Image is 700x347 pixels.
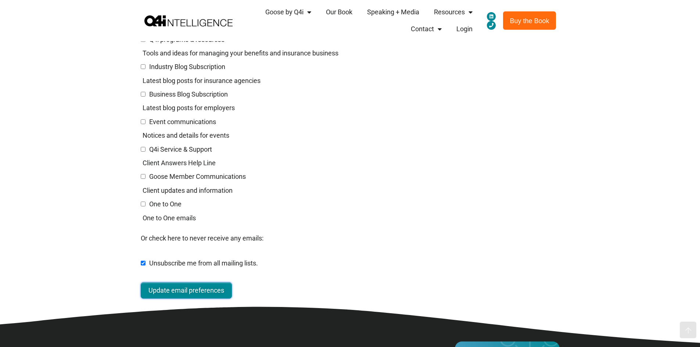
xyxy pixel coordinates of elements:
[449,21,480,37] a: Login
[141,100,560,116] p: Latest blog posts for employers
[258,4,319,21] a: Goose by Q4i
[149,145,212,153] span: Q4i Service & Support
[149,36,225,43] span: Q4i programs & resources
[149,118,216,126] span: Event communications
[149,173,246,180] span: Goose Member Communications
[141,183,560,198] p: Client updates and information
[141,128,560,143] p: Notices and details for events
[141,155,560,171] p: Client Answers Help Line
[503,11,556,30] a: Buy the Book
[360,4,427,21] a: Speaking + Media
[141,210,560,226] p: One to One emails
[233,4,480,37] nav: Main menu
[141,226,560,251] p: Or check here to never receive any emails:
[149,63,225,71] span: Industry Blog Subscription
[149,259,258,267] span: Unsubscribe me from all mailing lists.
[141,282,232,299] input: Update email preferences
[141,73,560,88] p: Latest blog posts for insurance agencies
[141,46,560,61] p: Tools and ideas for managing your benefits and insurance business
[319,4,360,21] a: Our Book
[510,17,549,25] span: Buy the Book
[149,200,182,208] span: One to One
[144,15,233,26] img: Q4 Intelligence
[427,4,480,21] a: Resources
[149,90,228,98] span: Business Blog Subscription
[403,21,449,37] a: Contact
[141,261,146,265] input: Unsubscribe me from all mailing lists.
